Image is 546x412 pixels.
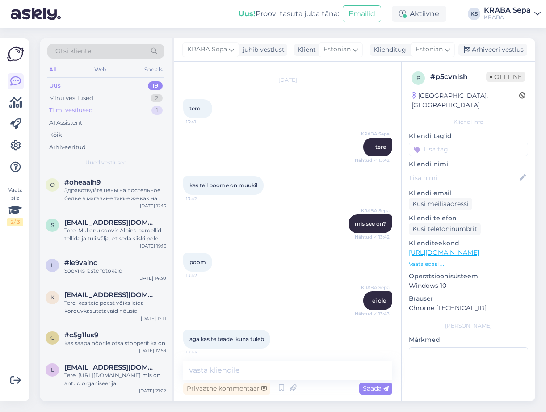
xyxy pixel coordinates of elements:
span: o [50,181,55,188]
p: Kliendi email [409,189,528,198]
div: Minu vestlused [49,94,93,103]
div: Küsi telefoninumbrit [409,223,481,235]
div: kas saapa nöörile otsa stopperit ka on [64,339,166,347]
span: KRABA Sepa [356,284,390,291]
span: 13:42 [186,195,219,202]
span: Saada [363,384,389,392]
div: [DATE] 14:30 [138,275,166,282]
div: Tere, kas teie poest võiks leida korduvkasutatavaid nõusid [64,299,166,315]
div: [DATE] 17:59 [139,347,166,354]
div: [DATE] 12:15 [140,202,166,209]
div: KRABA Sepa [484,7,531,14]
b: Uus! [239,9,256,18]
span: ei ole [372,297,386,304]
div: [DATE] 12:11 [141,315,166,322]
div: juhib vestlust [239,45,285,55]
div: Arhiveeri vestlus [458,44,527,56]
span: Offline [486,72,525,82]
span: 13:41 [186,118,219,125]
span: Nähtud ✓ 13:43 [355,311,390,317]
div: Tiimi vestlused [49,106,93,115]
div: [PERSON_NAME] [409,322,528,330]
span: KRABA Sepa [356,130,390,137]
p: Kliendi tag'id [409,131,528,141]
div: Klient [294,45,316,55]
input: Lisa nimi [409,173,518,183]
div: Kõik [49,130,62,139]
span: KRABA Sepa [356,207,390,214]
p: Windows 10 [409,281,528,290]
span: #le9vainc [64,259,97,267]
span: p [416,75,420,81]
p: Operatsioonisüsteem [409,272,528,281]
div: [DATE] 19:16 [140,243,166,249]
span: liisbetkukk@gmail.com [64,363,157,371]
p: Chrome [TECHNICAL_ID] [409,303,528,313]
a: [URL][DOMAIN_NAME] [409,248,479,256]
div: KS [468,8,480,20]
span: tere [189,105,200,112]
div: Arhiveeritud [49,143,86,152]
span: KRABA Sepa [187,45,227,55]
span: #oheaalh9 [64,178,101,186]
span: kas teil poome on muukil [189,182,257,189]
div: Tere, [URL][DOMAIN_NAME] mis on antud organiseerija [PERSON_NAME]? [64,371,166,387]
span: Stevelimeribel@gmail.com [64,219,157,227]
div: Web [92,64,108,76]
button: Emailid [343,5,381,22]
span: Uued vestlused [85,159,127,167]
span: 13:44 [186,349,219,356]
span: l [51,366,54,373]
p: Kliendi telefon [409,214,528,223]
span: poom [189,259,206,265]
div: Sooviks laste fotokaid [64,267,166,275]
div: 2 [151,94,163,103]
span: aga kas te teade kuna tuleb [189,336,264,342]
span: Nähtud ✓ 13:42 [355,234,390,240]
div: Küsi meiliaadressi [409,198,472,210]
div: # p5cvnlsh [430,71,486,82]
div: Socials [143,64,164,76]
p: Märkmed [409,335,528,345]
div: AI Assistent [49,118,82,127]
a: KRABA SepaKRABA [484,7,541,21]
span: Estonian [416,45,443,55]
p: Brauser [409,294,528,303]
div: Proovi tasuta juba täna: [239,8,339,19]
div: Kliendi info [409,118,528,126]
div: Klienditugi [370,45,408,55]
input: Lisa tag [409,143,528,156]
div: KRABA [484,14,531,21]
div: [DATE] [183,76,392,84]
span: k [50,294,55,301]
span: l [51,262,54,269]
div: Uus [49,81,61,90]
div: Здравствуйте,цены на постельное белье в магазине такие же как на сайте,или скидки действуют тольк... [64,186,166,202]
img: Askly Logo [7,46,24,63]
span: #c5g1lus9 [64,331,98,339]
span: c [50,334,55,341]
div: Aktiivne [392,6,446,22]
span: kellyvahtramae@gmail.com [64,291,157,299]
span: mis see on? [355,220,386,227]
div: Vaata siia [7,186,23,226]
span: Estonian [323,45,351,55]
div: [GEOGRAPHIC_DATA], [GEOGRAPHIC_DATA] [412,91,519,110]
p: Vaata edasi ... [409,260,528,268]
div: 2 / 3 [7,218,23,226]
div: 19 [148,81,163,90]
div: [DATE] 21:22 [139,387,166,394]
div: All [47,64,58,76]
div: Privaatne kommentaar [183,383,270,395]
span: S [51,222,54,228]
span: Nähtud ✓ 13:42 [355,157,390,164]
p: Kliendi nimi [409,160,528,169]
span: tere [375,143,386,150]
p: Klienditeekond [409,239,528,248]
span: 13:42 [186,272,219,279]
div: 1 [151,106,163,115]
div: Tere. Mul onu soovis Alpina pardellid tellida ja tuli välja, et seda siiski pole laos ja lubati r... [64,227,166,243]
span: Otsi kliente [55,46,91,56]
